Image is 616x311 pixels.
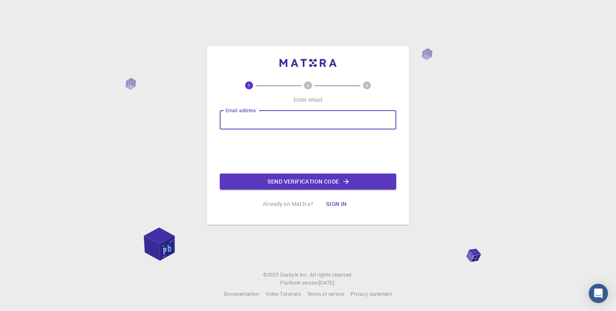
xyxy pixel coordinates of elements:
[320,196,353,212] button: Sign in
[589,284,608,303] div: Open Intercom Messenger
[319,279,336,286] span: [DATE] .
[280,279,318,287] span: Platform version
[280,271,308,279] a: Exabyte Inc.
[351,291,392,297] span: Privacy statement
[248,83,250,88] text: 1
[310,271,353,279] span: All rights reserved.
[307,290,344,298] a: Terms of service
[263,200,313,208] p: Already on Mat3ra?
[265,290,301,298] a: Video Tutorials
[366,83,368,88] text: 3
[307,291,344,297] span: Terms of service
[294,96,323,104] p: Enter email
[263,271,280,279] span: © 2025
[225,107,256,114] label: Email address
[351,290,392,298] a: Privacy statement
[247,136,369,167] iframe: reCAPTCHA
[224,291,259,297] span: Documentation
[319,279,336,287] a: [DATE].
[307,83,309,88] text: 2
[224,290,259,298] a: Documentation
[265,291,301,297] span: Video Tutorials
[280,271,308,278] span: Exabyte Inc.
[220,174,396,190] button: Send verification code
